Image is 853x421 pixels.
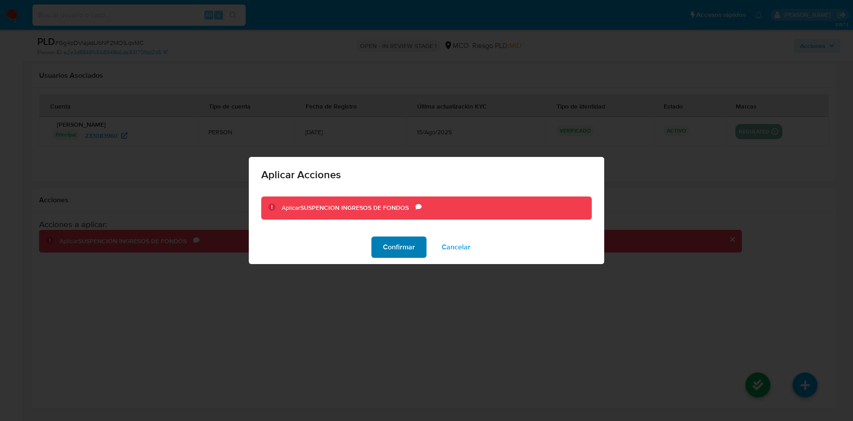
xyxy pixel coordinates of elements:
[430,237,482,258] button: Cancelar
[261,169,592,180] span: Aplicar Acciones
[371,237,426,258] button: Confirmar
[282,204,415,213] div: Aplicar
[442,237,470,257] span: Cancelar
[383,237,415,257] span: Confirmar
[300,203,409,212] b: SUSPENCION INGRESOS DE FONDOS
